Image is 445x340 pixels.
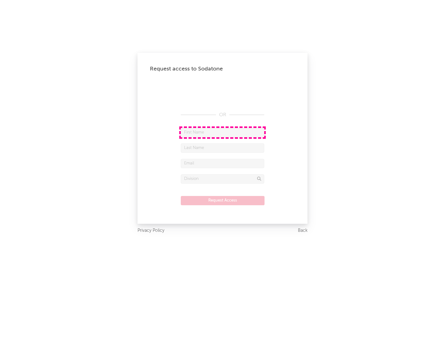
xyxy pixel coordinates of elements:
[181,159,264,168] input: Email
[181,196,265,205] button: Request Access
[138,227,164,235] a: Privacy Policy
[181,174,264,184] input: Division
[298,227,307,235] a: Back
[150,65,295,73] div: Request access to Sodatone
[181,143,264,153] input: Last Name
[181,128,264,137] input: First Name
[181,111,264,119] div: OR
